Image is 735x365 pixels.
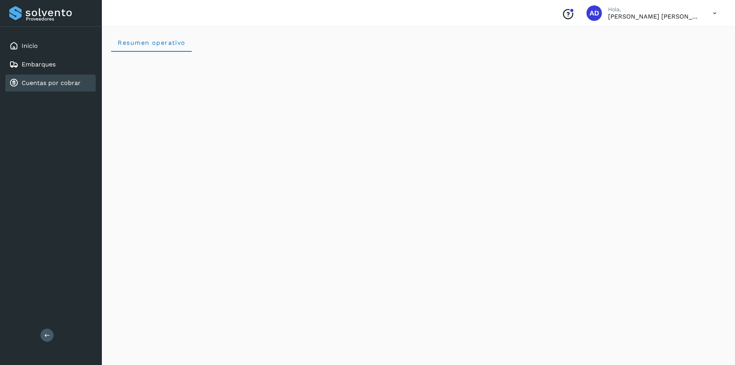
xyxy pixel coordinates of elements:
[5,56,96,73] div: Embarques
[5,75,96,92] div: Cuentas por cobrar
[608,13,701,20] p: ALMA DELIA CASTAÑEDA MERCADO
[22,61,56,68] a: Embarques
[22,42,38,49] a: Inicio
[117,39,186,46] span: Resumen operativo
[22,79,81,87] a: Cuentas por cobrar
[5,37,96,54] div: Inicio
[26,16,93,22] p: Proveedores
[608,6,701,13] p: Hola,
